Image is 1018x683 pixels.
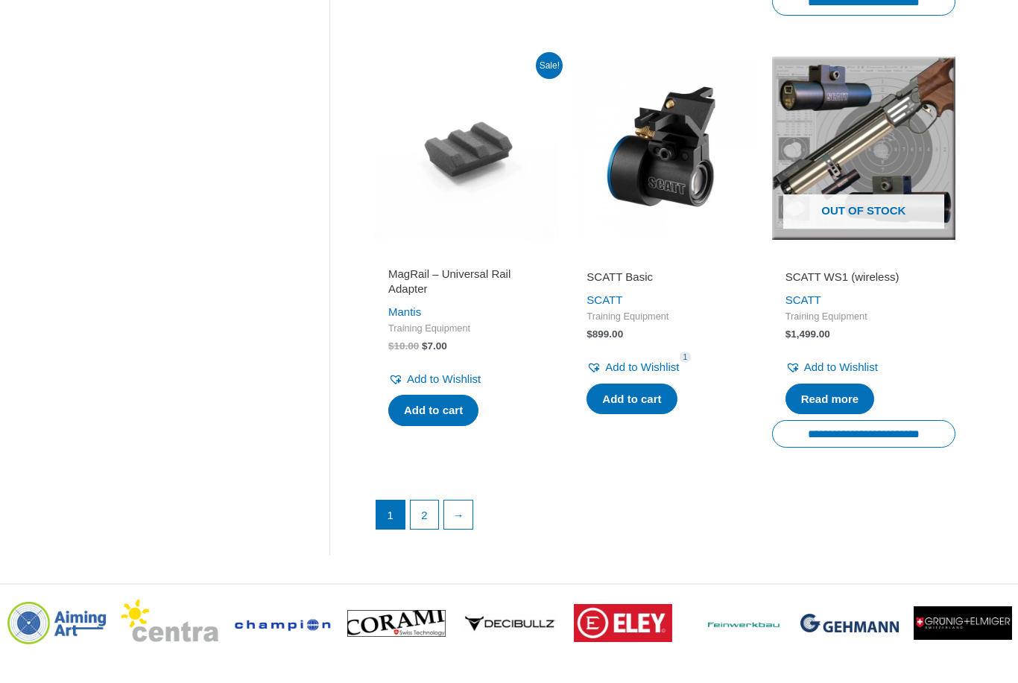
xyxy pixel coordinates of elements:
a: SCATT Basic [587,270,743,290]
bdi: 10.00 [388,340,419,352]
img: SCATT Basic [573,57,756,240]
span: Add to Wishlist [407,372,481,385]
bdi: 7.00 [422,340,447,352]
a: Mantis [388,305,421,318]
h2: MagRail – Universal Rail Adapter [388,267,545,296]
span: $ [388,340,394,352]
nav: Product Pagination [375,500,955,537]
span: Out of stock [783,194,944,229]
span: Training Equipment [587,311,743,323]
a: MagRail – Universal Rail Adapter [388,267,545,302]
span: Add to Wishlist [605,360,679,373]
a: SCATT [785,293,821,306]
span: Add to Wishlist [804,360,878,373]
a: Page 2 [411,501,439,529]
a: SCATT WS1 (wireless) [785,270,942,290]
span: $ [587,328,592,340]
a: Add to Wishlist [388,369,481,390]
span: Training Equipment [785,311,942,323]
h2: SCATT WS1 (wireless) [785,270,942,285]
span: Page 1 [376,501,405,529]
span: Training Equipment [388,323,545,335]
span: 1 [680,352,692,363]
a: Read more about “SCATT WS1 (wireless)” [785,384,875,415]
bdi: 1,499.00 [785,328,830,340]
a: Add to Wishlist [785,357,878,378]
iframe: Customer reviews powered by Trustpilot [388,249,545,267]
bdi: 899.00 [587,328,623,340]
span: Sale! [536,52,563,79]
img: MagRail - Universal Rail Adapter [375,57,558,240]
a: Add to Wishlist [587,357,679,378]
iframe: Customer reviews powered by Trustpilot [587,249,743,267]
a: SCATT [587,293,622,306]
h2: SCATT Basic [587,270,743,285]
span: $ [422,340,428,352]
img: SCATT WS1 [772,57,955,240]
iframe: Customer reviews powered by Trustpilot [785,249,942,267]
a: → [444,501,472,529]
a: Out of stock [772,57,955,240]
span: $ [785,328,791,340]
a: Add to cart: “MagRail - Universal Rail Adapter” [388,395,478,426]
a: Add to cart: “SCATT Basic” [587,384,677,415]
img: brand logo [574,604,672,642]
